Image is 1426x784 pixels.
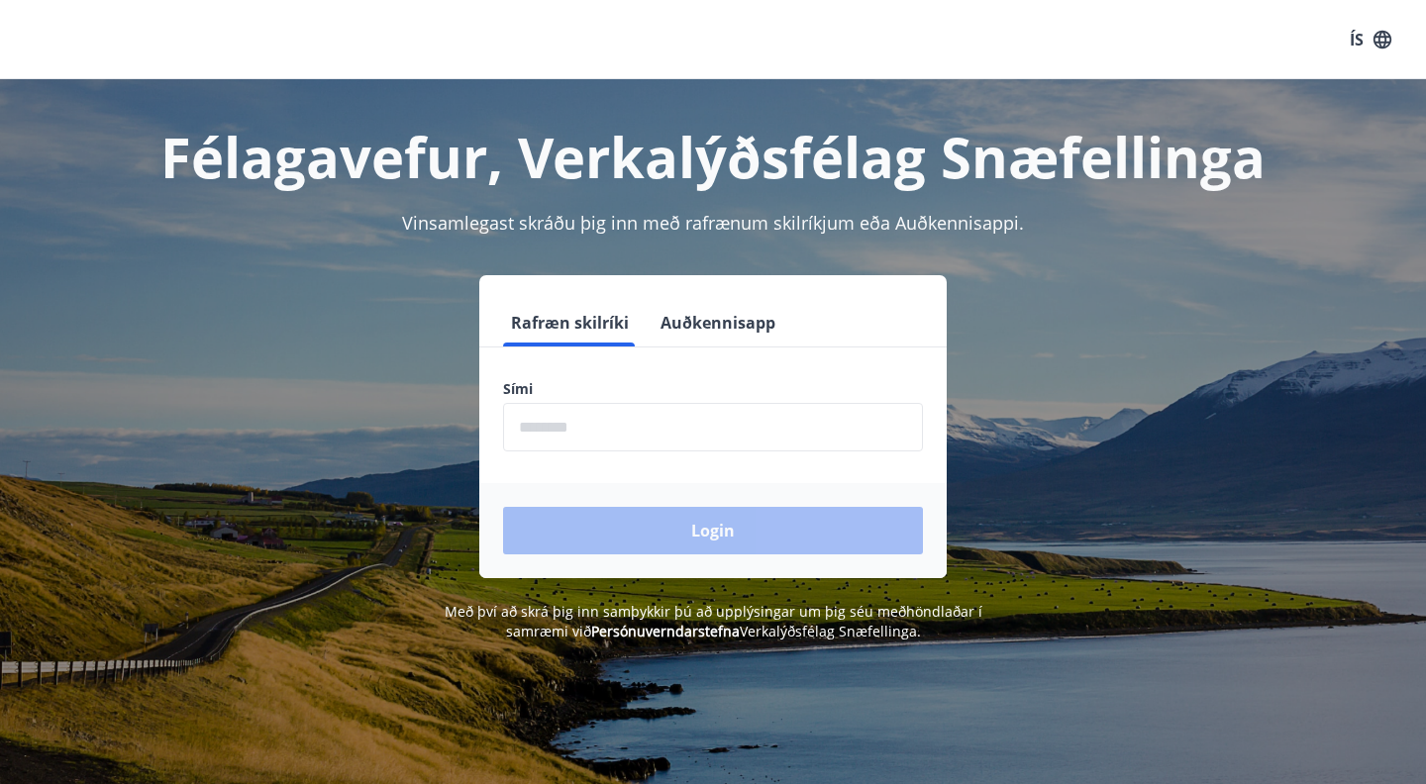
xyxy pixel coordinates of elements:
a: Persónuverndarstefna [591,622,740,640]
span: Vinsamlegast skráðu þig inn með rafrænum skilríkjum eða Auðkennisappi. [402,211,1024,235]
label: Sími [503,379,923,399]
button: ÍS [1339,22,1402,57]
span: Með því að skrá þig inn samþykkir þú að upplýsingar um þig séu meðhöndlaðar í samræmi við Verkalý... [445,602,982,640]
button: Auðkennisapp [653,299,783,346]
button: Rafræn skilríki [503,299,637,346]
h1: Félagavefur, Verkalýðsfélag Snæfellinga [24,119,1402,194]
